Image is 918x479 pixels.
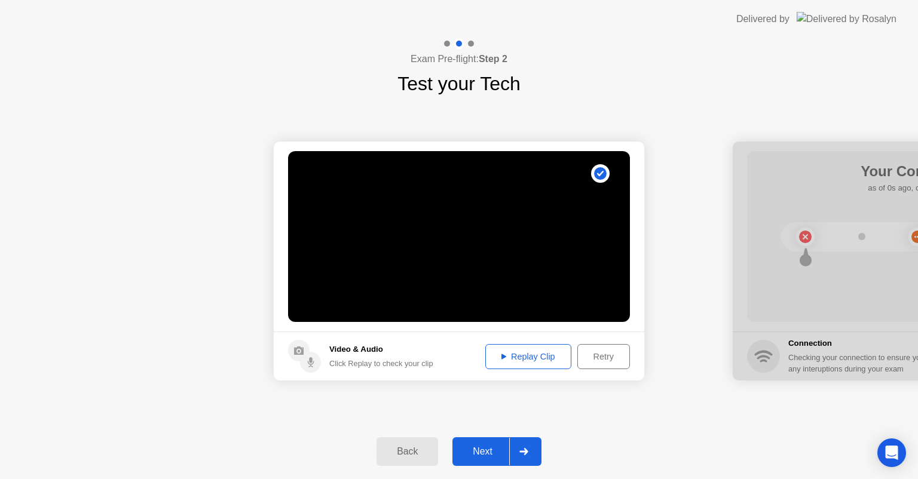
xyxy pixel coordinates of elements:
[329,343,433,355] h5: Video & Audio
[377,437,438,466] button: Back
[479,54,507,64] b: Step 2
[329,358,433,369] div: Click Replay to check your clip
[397,69,521,98] h1: Test your Tech
[582,352,626,361] div: Retry
[411,52,507,66] h4: Exam Pre-flight:
[489,352,567,361] div: Replay Clip
[380,446,434,457] div: Back
[456,446,509,457] div: Next
[452,437,541,466] button: Next
[736,12,790,26] div: Delivered by
[485,344,571,369] button: Replay Clip
[577,344,630,369] button: Retry
[877,438,906,467] div: Open Intercom Messenger
[797,12,896,26] img: Delivered by Rosalyn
